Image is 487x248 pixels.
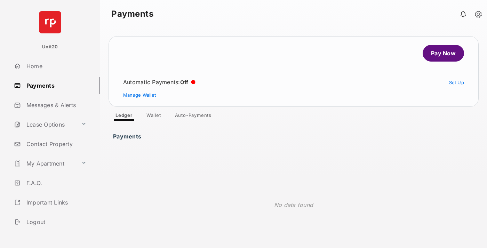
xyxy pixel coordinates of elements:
a: F.A.Q. [11,175,100,191]
a: Payments [11,77,100,94]
a: Important Links [11,194,89,211]
a: Logout [11,214,100,230]
a: Messages & Alerts [11,97,100,113]
a: Contact Property [11,136,100,152]
a: Lease Options [11,116,78,133]
p: Unit20 [42,43,58,50]
a: My Apartment [11,155,78,172]
strong: Payments [111,10,153,18]
a: Home [11,58,100,74]
img: svg+xml;base64,PHN2ZyB4bWxucz0iaHR0cDovL3d3dy53My5vcmcvMjAwMC9zdmciIHdpZHRoPSI2NCIgaGVpZ2h0PSI2NC... [39,11,61,33]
